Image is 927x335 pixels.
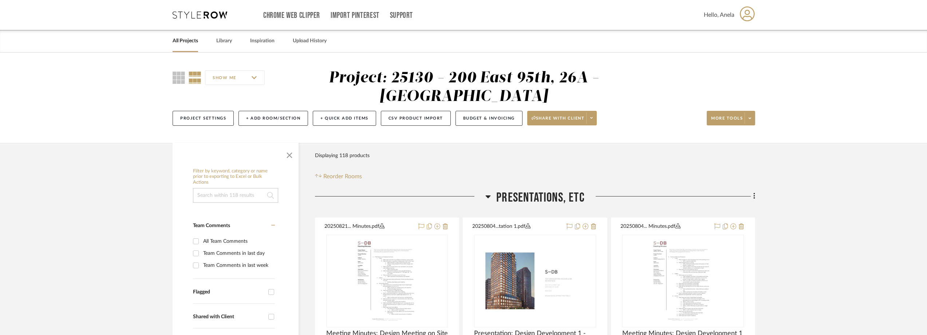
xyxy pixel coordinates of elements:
div: Shared with Client [193,314,265,320]
button: 20250804... Minutes.pdf [620,222,710,231]
span: Share with client [532,116,585,126]
button: Budget & Invoicing [455,111,522,126]
button: Project Settings [173,111,234,126]
a: Upload History [293,36,327,46]
div: Team Comments in last week [203,260,273,271]
span: More tools [711,116,743,126]
button: CSV Product Import [381,111,451,126]
button: Share with client [527,111,597,125]
button: + Quick Add Items [313,111,376,126]
button: 20250821... Minutes.pdf [324,222,414,231]
span: PRESENTATIONS, ETC [496,190,585,206]
span: Reorder Rooms [323,172,362,181]
img: Presentation: Design Development 1 - 08.04.2025 [475,242,595,320]
img: Meeting Minutes: Design Meeting on Site - 08.21.2025 [352,235,422,327]
button: Close [282,147,297,161]
h6: Filter by keyword, category or name prior to exporting to Excel or Bulk Actions [193,168,278,186]
div: Flagged [193,289,265,295]
div: Displaying 118 products [315,148,370,163]
a: Inspiration [250,36,275,46]
div: Team Comments in last day [203,248,273,259]
a: Import Pinterest [331,12,379,19]
button: More tools [707,111,755,125]
button: Reorder Rooms [315,172,362,181]
button: 20250804...tation 1.pdf [472,222,562,231]
a: All Projects [173,36,198,46]
a: Chrome Web Clipper [263,12,320,19]
span: Team Comments [193,223,230,228]
a: Library [216,36,232,46]
div: Project: 25130 - 200 East 95th, 26A - [GEOGRAPHIC_DATA] [329,70,599,104]
a: Support [390,12,413,19]
span: Hello, Anela [704,11,734,19]
input: Search within 118 results [193,188,278,203]
button: + Add Room/Section [238,111,308,126]
div: All Team Comments [203,235,273,247]
img: Meeting Minutes: Design Development 1 - 08.04.2025 [648,235,718,327]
